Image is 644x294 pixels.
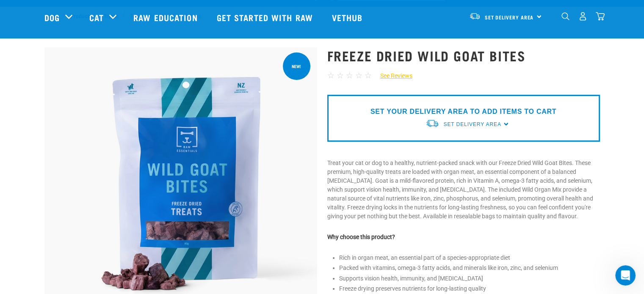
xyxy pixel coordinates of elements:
[426,119,439,128] img: van-moving.png
[346,71,353,80] span: ☆
[327,48,600,63] h1: Freeze Dried Wild Goat Bites
[339,284,600,293] li: Freeze drying preserves nutrients for long-lasting quality
[339,264,600,272] li: Packed with vitamins, omega-3 fatty acids, and minerals like iron, zinc, and selenium
[561,12,569,20] img: home-icon-1@2x.png
[208,0,323,34] a: Get started with Raw
[578,12,587,21] img: user.png
[596,12,605,21] img: home-icon@2x.png
[365,71,372,80] span: ☆
[355,71,362,80] span: ☆
[615,265,636,286] iframe: Intercom live chat
[44,11,60,24] a: Dog
[337,71,344,80] span: ☆
[89,11,104,24] a: Cat
[327,234,395,240] strong: Why choose this product?
[370,107,556,117] p: SET YOUR DELIVERY AREA TO ADD ITEMS TO CART
[125,0,208,34] a: Raw Education
[443,121,501,127] span: Set Delivery Area
[372,71,412,80] a: See Reviews
[485,16,534,19] span: Set Delivery Area
[327,71,334,80] span: ☆
[323,0,373,34] a: Vethub
[339,253,600,262] li: Rich in organ meat, an essential part of a species-appropriate diet
[469,12,481,20] img: van-moving.png
[327,159,600,221] p: Treat your cat or dog to a healthy, nutrient-packed snack with our Freeze Dried Wild Goat Bites. ...
[339,274,600,283] li: Supports vision health, immunity, and [MEDICAL_DATA]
